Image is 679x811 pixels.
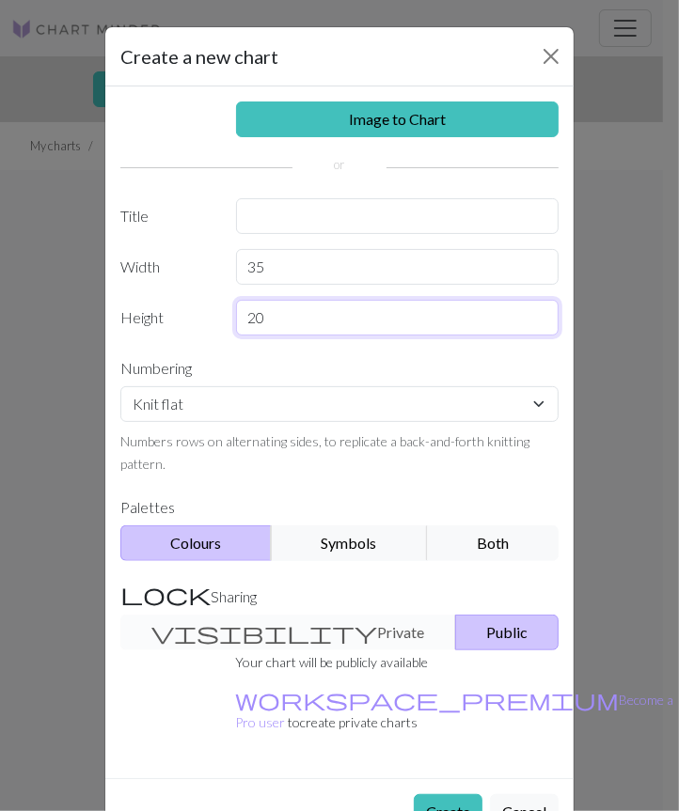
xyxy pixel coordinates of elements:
[120,42,278,70] h5: Create a new chart
[109,490,570,525] label: Palettes
[109,198,225,234] label: Title
[109,351,570,386] label: Numbering
[120,525,272,561] button: Colours
[109,576,570,615] label: Sharing
[109,249,225,285] label: Width
[120,433,529,472] small: Numbers rows on alternating sides, to replicate a back-and-forth knitting pattern.
[427,525,559,561] button: Both
[236,692,674,730] a: Become a Pro user
[236,654,429,670] small: Your chart will be publicly available
[536,41,566,71] button: Close
[109,300,225,335] label: Height
[271,525,427,561] button: Symbols
[236,686,620,712] span: workspace_premium
[455,615,559,650] button: Public
[236,101,560,137] a: Image to Chart
[236,692,674,730] small: to create private charts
